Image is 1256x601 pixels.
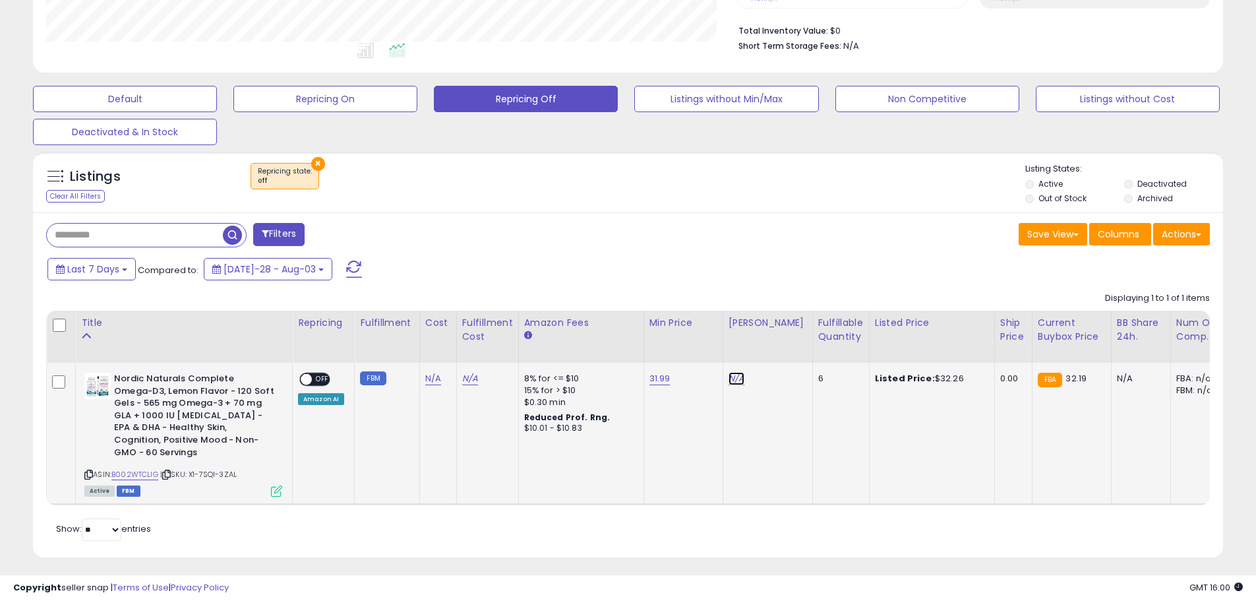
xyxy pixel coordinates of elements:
div: Title [81,316,287,330]
div: Repricing [298,316,349,330]
a: 31.99 [649,372,671,385]
span: [DATE]-28 - Aug-03 [224,263,316,276]
span: Repricing state : [258,166,312,186]
button: Columns [1089,223,1151,245]
a: N/A [729,372,744,385]
div: 0.00 [1000,373,1022,385]
small: FBM [360,371,386,385]
b: Total Inventory Value: [738,25,828,36]
h5: Listings [70,168,121,186]
label: Deactivated [1137,178,1187,189]
a: N/A [462,372,478,385]
button: Actions [1153,223,1210,245]
span: Last 7 Days [67,263,119,276]
span: | SKU: X1-7SQI-3ZAL [160,469,237,480]
div: off [258,176,312,185]
b: Listed Price: [875,372,935,385]
b: Short Term Storage Fees: [738,40,841,51]
div: BB Share 24h. [1117,316,1165,344]
label: Archived [1137,193,1173,204]
label: Active [1038,178,1063,189]
div: $32.26 [875,373,984,385]
span: 32.19 [1065,372,1087,385]
div: 8% for <= $10 [524,373,634,385]
div: Fulfillable Quantity [818,316,864,344]
button: × [311,157,325,171]
small: FBA [1038,373,1062,387]
div: Fulfillment Cost [462,316,513,344]
span: Columns [1098,228,1139,241]
button: Repricing Off [434,86,618,112]
div: FBA: n/a [1176,373,1220,385]
div: [PERSON_NAME] [729,316,807,330]
span: All listings currently available for purchase on Amazon [84,486,115,497]
a: B002WTCLIG [111,469,158,480]
div: Num of Comp. [1176,316,1224,344]
strong: Copyright [13,581,61,594]
div: 15% for > $10 [524,385,634,396]
div: Amazon AI [298,393,344,405]
div: Amazon Fees [524,316,638,330]
div: Listed Price [875,316,989,330]
button: [DATE]-28 - Aug-03 [204,258,332,280]
div: ASIN: [84,373,282,495]
button: Repricing On [233,86,417,112]
div: Cost [425,316,451,330]
div: Displaying 1 to 1 of 1 items [1105,292,1210,305]
button: Last 7 Days [47,258,136,280]
button: Listings without Min/Max [634,86,818,112]
span: Show: entries [56,522,151,535]
span: N/A [843,40,859,52]
div: N/A [1117,373,1160,385]
button: Filters [253,223,305,246]
small: Amazon Fees. [524,330,532,342]
span: OFF [312,374,333,385]
button: Save View [1019,223,1087,245]
div: FBM: n/a [1176,385,1220,396]
p: Listing States: [1025,163,1223,175]
a: N/A [425,372,441,385]
a: Terms of Use [113,581,169,594]
div: Ship Price [1000,316,1027,344]
label: Out of Stock [1038,193,1087,204]
span: 2025-08-11 16:00 GMT [1189,581,1243,594]
div: Current Buybox Price [1038,316,1106,344]
div: seller snap | | [13,582,229,594]
div: 6 [818,373,859,385]
div: $0.30 min [524,396,634,408]
button: Default [33,86,217,112]
span: FBM [117,486,140,497]
img: 41l7ddfWaCL._SL40_.jpg [84,373,111,399]
button: Non Competitive [835,86,1019,112]
button: Listings without Cost [1036,86,1220,112]
li: $0 [738,22,1200,38]
div: $10.01 - $10.83 [524,423,634,434]
b: Reduced Prof. Rng. [524,412,611,423]
div: Clear All Filters [46,190,105,203]
span: Compared to: [138,264,198,276]
a: Privacy Policy [171,581,229,594]
b: Nordic Naturals Complete Omega-D3, Lemon Flavor - 120 Soft Gels - 565 mg Omega-3 + 70 mg GLA + 10... [114,373,274,462]
button: Deactivated & In Stock [33,119,217,145]
div: Min Price [649,316,717,330]
div: Fulfillment [360,316,413,330]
